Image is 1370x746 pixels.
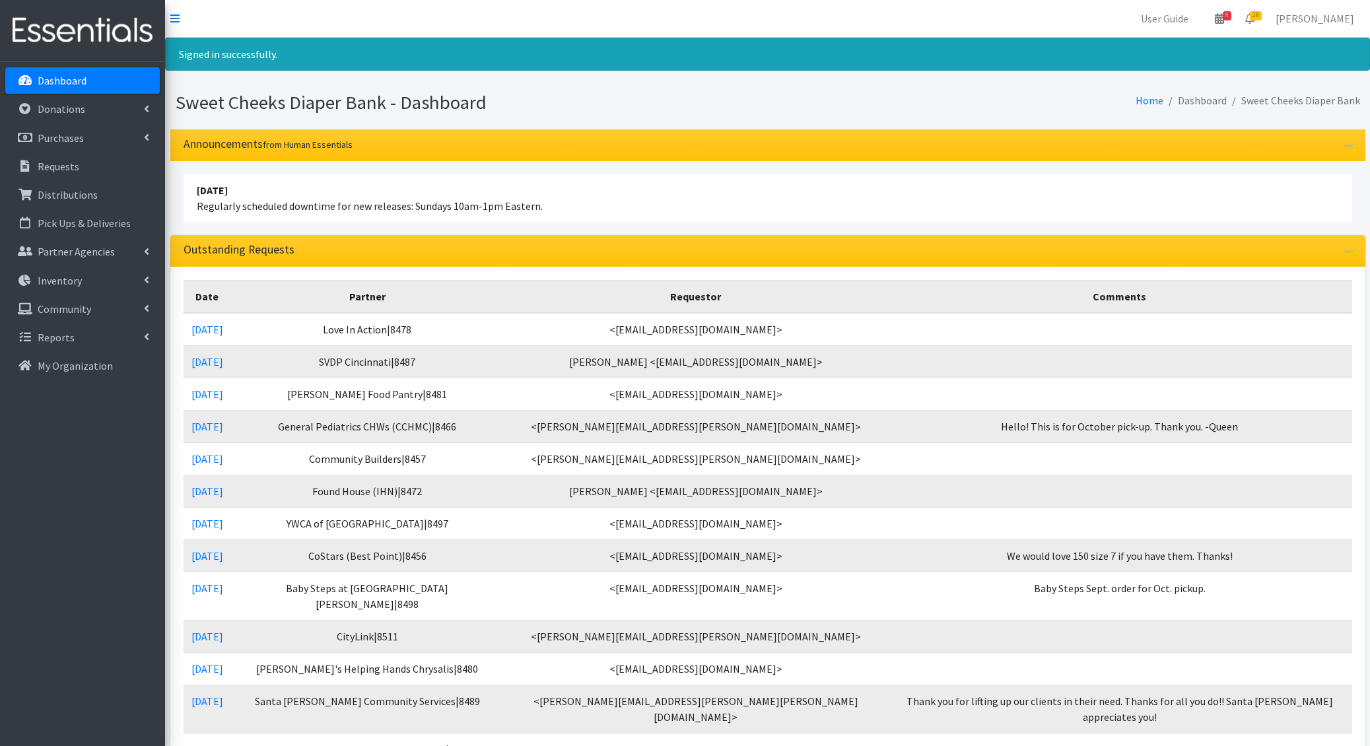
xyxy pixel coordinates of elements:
th: Comments [887,280,1352,313]
a: Inventory [5,267,160,294]
h3: Outstanding Requests [184,243,294,257]
th: Date [184,280,231,313]
a: Reports [5,324,160,351]
p: Partner Agencies [38,245,115,258]
td: Baby Steps at [GEOGRAPHIC_DATA][PERSON_NAME]|8498 [231,572,504,620]
img: HumanEssentials [5,9,160,53]
a: User Guide [1130,5,1199,32]
td: <[EMAIL_ADDRESS][DOMAIN_NAME]> [504,313,887,346]
td: [PERSON_NAME] Food Pantry|8481 [231,378,504,410]
a: Home [1136,94,1163,107]
div: Signed in successfully. [165,38,1370,71]
a: 8 [1204,5,1235,32]
td: Love In Action|8478 [231,313,504,346]
p: Reports [38,331,75,344]
td: Community Builders|8457 [231,442,504,475]
strong: [DATE] [197,184,228,197]
a: [DATE] [191,485,223,498]
td: <[EMAIL_ADDRESS][DOMAIN_NAME]> [504,539,887,572]
p: Dashboard [38,74,86,87]
a: Distributions [5,182,160,208]
td: Santa [PERSON_NAME] Community Services|8489 [231,685,504,733]
a: Purchases [5,125,160,151]
h3: Announcements [184,137,353,151]
a: Donations [5,96,160,122]
td: Baby Steps Sept. order for Oct. pickup. [887,572,1352,620]
a: [DATE] [191,323,223,336]
li: Dashboard [1163,91,1227,110]
a: 28 [1235,5,1265,32]
a: [DATE] [191,420,223,433]
td: CityLink|8511 [231,620,504,652]
td: Hello! This is for October pick-up. Thank you. -Queen [887,410,1352,442]
th: Partner [231,280,504,313]
td: YWCA of [GEOGRAPHIC_DATA]|8497 [231,507,504,539]
td: Found House (IHN)|8472 [231,475,504,507]
a: [DATE] [191,630,223,643]
span: 28 [1250,11,1262,20]
a: [DATE] [191,695,223,708]
td: <[EMAIL_ADDRESS][DOMAIN_NAME]> [504,572,887,620]
a: [DATE] [191,355,223,368]
span: 8 [1223,11,1231,20]
p: Community [38,302,91,316]
p: Purchases [38,131,84,145]
th: Requestor [504,280,887,313]
a: [DATE] [191,549,223,562]
a: Dashboard [5,67,160,94]
li: Regularly scheduled downtime for new releases: Sundays 10am-1pm Eastern. [184,174,1352,222]
td: [PERSON_NAME] <[EMAIL_ADDRESS][DOMAIN_NAME]> [504,345,887,378]
a: [DATE] [191,582,223,595]
td: <[PERSON_NAME][EMAIL_ADDRESS][PERSON_NAME][DOMAIN_NAME]> [504,620,887,652]
td: SVDP Cincinnati|8487 [231,345,504,378]
td: <[PERSON_NAME][EMAIL_ADDRESS][PERSON_NAME][PERSON_NAME][DOMAIN_NAME]> [504,685,887,733]
a: [PERSON_NAME] [1265,5,1365,32]
a: Requests [5,153,160,180]
td: <[EMAIL_ADDRESS][DOMAIN_NAME]> [504,507,887,539]
p: Inventory [38,274,82,287]
a: Community [5,296,160,322]
td: [PERSON_NAME] <[EMAIL_ADDRESS][DOMAIN_NAME]> [504,475,887,507]
p: Requests [38,160,79,173]
td: CoStars (Best Point)|8456 [231,539,504,572]
a: [DATE] [191,517,223,530]
a: [DATE] [191,452,223,465]
a: Pick Ups & Deliveries [5,210,160,236]
td: We would love 150 size 7 if you have them. Thanks! [887,539,1352,572]
td: <[PERSON_NAME][EMAIL_ADDRESS][PERSON_NAME][DOMAIN_NAME]> [504,410,887,442]
small: from Human Essentials [263,139,353,151]
td: <[EMAIL_ADDRESS][DOMAIN_NAME]> [504,652,887,685]
h1: Sweet Cheeks Diaper Bank - Dashboard [176,91,763,114]
p: Donations [38,102,85,116]
td: General Pediatrics CHWs (CCHMC)|8466 [231,410,504,442]
li: Sweet Cheeks Diaper Bank [1227,91,1360,110]
a: [DATE] [191,662,223,675]
a: Partner Agencies [5,238,160,265]
td: [PERSON_NAME]'s Helping Hands Chrysalis|8480 [231,652,504,685]
p: Distributions [38,188,98,201]
p: My Organization [38,359,113,372]
a: My Organization [5,353,160,379]
td: Thank you for lifting up our clients in their need. Thanks for all you do!! Santa [PERSON_NAME] a... [887,685,1352,733]
a: [DATE] [191,388,223,401]
td: <[PERSON_NAME][EMAIL_ADDRESS][PERSON_NAME][DOMAIN_NAME]> [504,442,887,475]
p: Pick Ups & Deliveries [38,217,131,230]
td: <[EMAIL_ADDRESS][DOMAIN_NAME]> [504,378,887,410]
